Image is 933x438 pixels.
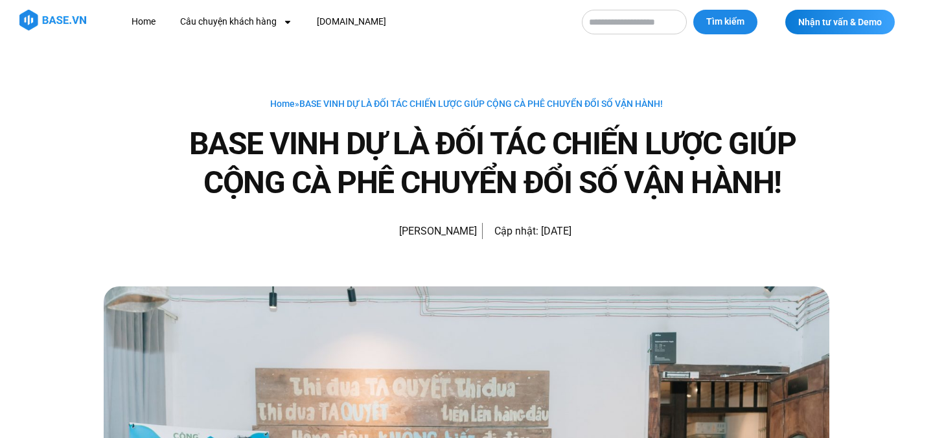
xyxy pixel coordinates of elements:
span: Tìm kiếm [706,16,744,29]
nav: Menu [122,10,569,34]
a: Nhận tư vấn & Demo [785,10,895,34]
a: Picture of Đoàn Đức [PERSON_NAME] [362,215,477,248]
a: Home [270,98,295,109]
a: [DOMAIN_NAME] [307,10,396,34]
span: Nhận tư vấn & Demo [798,17,882,27]
span: » [270,98,663,109]
span: Cập nhật: [494,225,538,237]
span: BASE VINH DỰ LÀ ĐỐI TÁC CHIẾN LƯỢC GIÚP CỘNG CÀ PHÊ CHUYỂN ĐỔI SỐ VẬN HÀNH! [299,98,663,109]
time: [DATE] [541,225,571,237]
h1: BASE VINH DỰ LÀ ĐỐI TÁC CHIẾN LƯỢC GIÚP CỘNG CÀ PHÊ CHUYỂN ĐỔI SỐ VẬN HÀNH! [155,124,829,202]
a: Câu chuyện khách hàng [170,10,302,34]
button: Tìm kiếm [693,10,757,34]
span: [PERSON_NAME] [393,222,477,240]
a: Home [122,10,165,34]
